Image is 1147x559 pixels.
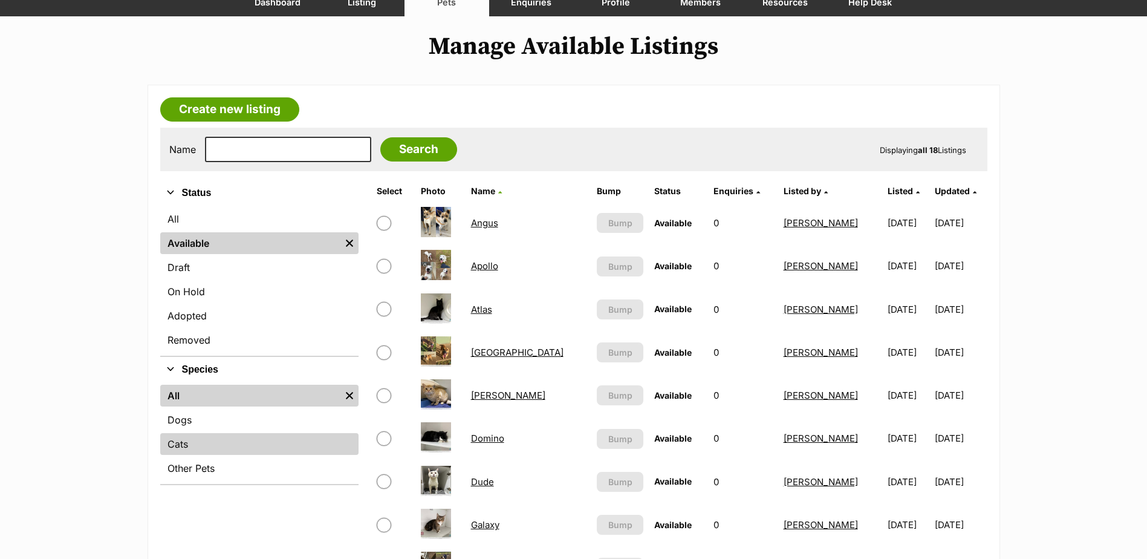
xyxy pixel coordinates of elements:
td: [DATE] [883,289,934,330]
button: Bump [597,213,643,233]
button: Bump [597,385,643,405]
td: [DATE] [935,202,986,244]
th: Bump [592,181,648,201]
div: Species [160,382,359,484]
td: [DATE] [935,374,986,416]
a: [GEOGRAPHIC_DATA] [471,347,564,358]
a: Available [160,232,340,254]
td: [DATE] [883,332,934,373]
input: Search [380,137,457,162]
a: [PERSON_NAME] [784,476,858,488]
span: Bump [608,346,632,359]
button: Species [160,362,359,378]
a: Cats [160,433,359,455]
span: Available [654,520,692,530]
a: Remove filter [340,232,359,254]
span: Bump [608,389,632,402]
span: Listed by [784,186,821,196]
span: Bump [608,217,632,229]
span: Bump [608,433,632,445]
td: [DATE] [883,202,934,244]
a: Removed [160,329,359,351]
td: [DATE] [935,417,986,459]
td: [DATE] [883,417,934,459]
th: Status [649,181,707,201]
a: Adopted [160,305,359,327]
span: Available [654,304,692,314]
a: [PERSON_NAME] [784,260,858,272]
div: Status [160,206,359,356]
td: 0 [709,245,778,287]
a: [PERSON_NAME] [784,519,858,531]
a: Domino [471,433,504,444]
th: Select [372,181,415,201]
a: Create new listing [160,97,299,122]
a: On Hold [160,281,359,302]
td: 0 [709,417,778,459]
button: Bump [597,515,643,535]
a: Draft [160,257,359,278]
span: Name [471,186,495,196]
a: Apollo [471,260,498,272]
button: Bump [597,299,643,319]
span: Bump [608,260,632,273]
a: Updated [935,186,976,196]
span: Available [654,218,692,228]
strong: all 18 [918,145,938,155]
span: Updated [935,186,970,196]
a: Galaxy [471,519,499,531]
span: Listed [888,186,913,196]
td: [DATE] [935,289,986,330]
a: Other Pets [160,457,359,479]
span: Available [654,476,692,486]
span: Available [654,347,692,358]
td: 0 [709,374,778,416]
button: Status [160,185,359,201]
a: Listed [888,186,920,196]
a: All [160,208,359,230]
td: [DATE] [935,245,986,287]
button: Bump [597,257,643,276]
span: Available [654,433,692,443]
a: All [160,385,340,407]
td: [DATE] [935,461,986,503]
span: Bump [608,303,632,316]
a: Dude [471,476,494,488]
td: 0 [709,289,778,330]
button: Bump [597,429,643,449]
td: 0 [709,461,778,503]
a: [PERSON_NAME] [471,390,545,401]
a: Listed by [784,186,828,196]
td: [DATE] [883,245,934,287]
td: [DATE] [883,374,934,416]
a: Angus [471,217,498,229]
a: Dogs [160,409,359,431]
th: Photo [416,181,465,201]
button: Bump [597,342,643,362]
a: Atlas [471,304,492,315]
span: Available [654,261,692,271]
td: 0 [709,332,778,373]
a: [PERSON_NAME] [784,390,858,401]
span: Available [654,390,692,400]
td: 0 [709,504,778,546]
span: translation missing: en.admin.listings.index.attributes.enquiries [713,186,753,196]
label: Name [169,144,196,155]
a: [PERSON_NAME] [784,347,858,358]
span: Bump [608,518,632,531]
a: [PERSON_NAME] [784,217,858,229]
td: [DATE] [883,504,934,546]
span: Displaying Listings [880,145,966,155]
a: [PERSON_NAME] [784,304,858,315]
a: [PERSON_NAME] [784,433,858,444]
a: Remove filter [340,385,359,407]
span: Bump [608,476,632,488]
td: [DATE] [935,332,986,373]
td: [DATE] [935,504,986,546]
a: Name [471,186,502,196]
td: [DATE] [883,461,934,503]
a: Enquiries [713,186,760,196]
td: 0 [709,202,778,244]
button: Bump [597,472,643,492]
